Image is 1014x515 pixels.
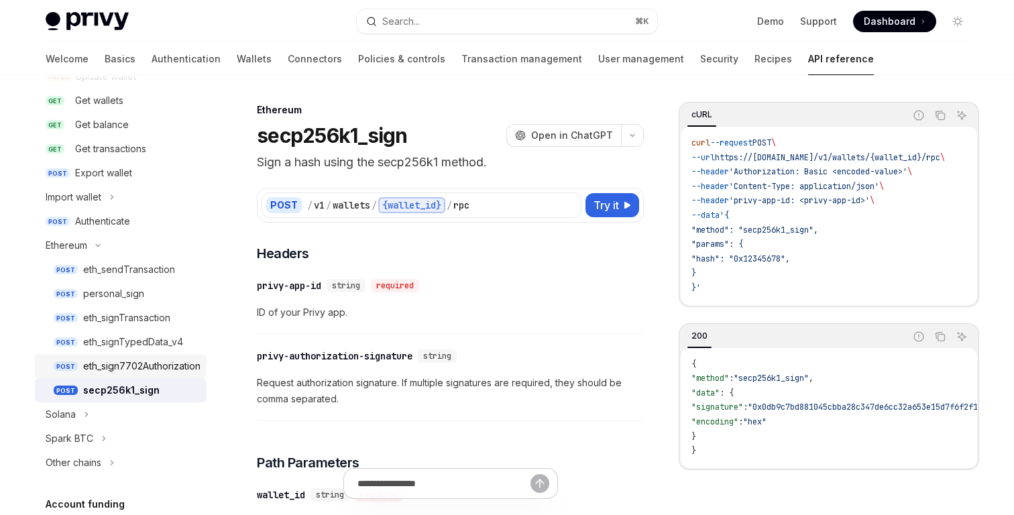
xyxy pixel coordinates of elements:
[357,469,530,498] input: Ask a question...
[83,382,160,398] div: secp256k1_sign
[46,144,64,154] span: GET
[54,361,78,371] span: POST
[932,107,949,124] button: Copy the contents from the code block
[378,197,445,213] div: {wallet_id}
[333,198,370,212] div: wallets
[46,189,101,205] div: Import wallet
[691,359,696,369] span: {
[729,195,870,206] span: 'privy-app-id: <privy-app-id>'
[691,388,720,398] span: "data"
[257,453,359,472] span: Path Parameters
[879,181,884,192] span: \
[314,198,325,212] div: v1
[691,239,743,249] span: "params": {
[46,237,87,253] div: Ethereum
[357,9,657,34] button: Open search
[853,11,936,32] a: Dashboard
[910,328,927,345] button: Report incorrect code
[691,253,790,264] span: "hash": "0x12345678",
[800,15,837,28] a: Support
[691,225,818,235] span: "method": "secp256k1_sign",
[35,282,207,306] a: POSTpersonal_sign
[423,351,451,361] span: string
[734,373,809,384] span: "secp256k1_sign"
[687,328,712,344] div: 200
[35,451,207,475] button: Toggle Other chains section
[729,166,907,177] span: 'Authorization: Basic <encoded-value>'
[808,43,874,75] a: API reference
[691,282,701,293] span: }'
[326,198,331,212] div: /
[729,181,879,192] span: 'Content-Type: application/json'
[691,416,738,427] span: "encoding"
[46,12,129,31] img: light logo
[382,13,420,30] div: Search...
[83,334,183,350] div: eth_signTypedData_v4
[266,197,302,213] div: POST
[691,431,696,442] span: }
[35,89,207,113] a: GETGet wallets
[506,124,621,147] button: Open in ChatGPT
[635,16,649,27] span: ⌘ K
[257,123,408,148] h1: secp256k1_sign
[864,15,915,28] span: Dashboard
[453,198,469,212] div: rpc
[691,445,696,456] span: }
[54,337,78,347] span: POST
[585,193,639,217] button: Try it
[687,107,716,123] div: cURL
[75,141,146,157] div: Get transactions
[447,198,452,212] div: /
[75,165,132,181] div: Export wallet
[46,496,125,512] h5: Account funding
[691,373,729,384] span: "method"
[35,257,207,282] a: POSTeth_sendTransaction
[35,137,207,161] a: GETGet transactions
[809,373,813,384] span: ,
[332,280,360,291] span: string
[715,152,940,163] span: https://[DOMAIN_NAME]/v1/wallets/{wallet_id}/rpc
[257,103,644,117] div: Ethereum
[691,210,720,221] span: --data
[743,402,748,412] span: :
[531,129,613,142] span: Open in ChatGPT
[237,43,272,75] a: Wallets
[700,43,738,75] a: Security
[940,152,945,163] span: \
[54,313,78,323] span: POST
[594,197,619,213] span: Try it
[257,304,644,321] span: ID of your Privy app.
[947,11,968,32] button: Toggle dark mode
[35,306,207,330] a: POSTeth_signTransaction
[720,210,729,221] span: '{
[307,198,313,212] div: /
[152,43,221,75] a: Authentication
[54,386,78,396] span: POST
[691,166,729,177] span: --header
[35,233,207,257] button: Toggle Ethereum section
[35,209,207,233] a: POSTAuthenticate
[257,349,412,363] div: privy-authorization-signature
[46,43,89,75] a: Welcome
[691,137,710,148] span: curl
[743,416,767,427] span: "hex"
[35,161,207,185] a: POSTExport wallet
[257,279,321,292] div: privy-app-id
[105,43,135,75] a: Basics
[75,213,130,229] div: Authenticate
[54,289,78,299] span: POST
[720,388,734,398] span: : {
[710,137,752,148] span: --request
[910,107,927,124] button: Report incorrect code
[35,185,207,209] button: Toggle Import wallet section
[461,43,582,75] a: Transaction management
[35,354,207,378] a: POSTeth_sign7702Authorization
[46,406,76,422] div: Solana
[372,198,377,212] div: /
[953,328,970,345] button: Ask AI
[83,358,201,374] div: eth_sign7702Authorization
[757,15,784,28] a: Demo
[932,328,949,345] button: Copy the contents from the code block
[691,268,696,278] span: }
[83,262,175,278] div: eth_sendTransaction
